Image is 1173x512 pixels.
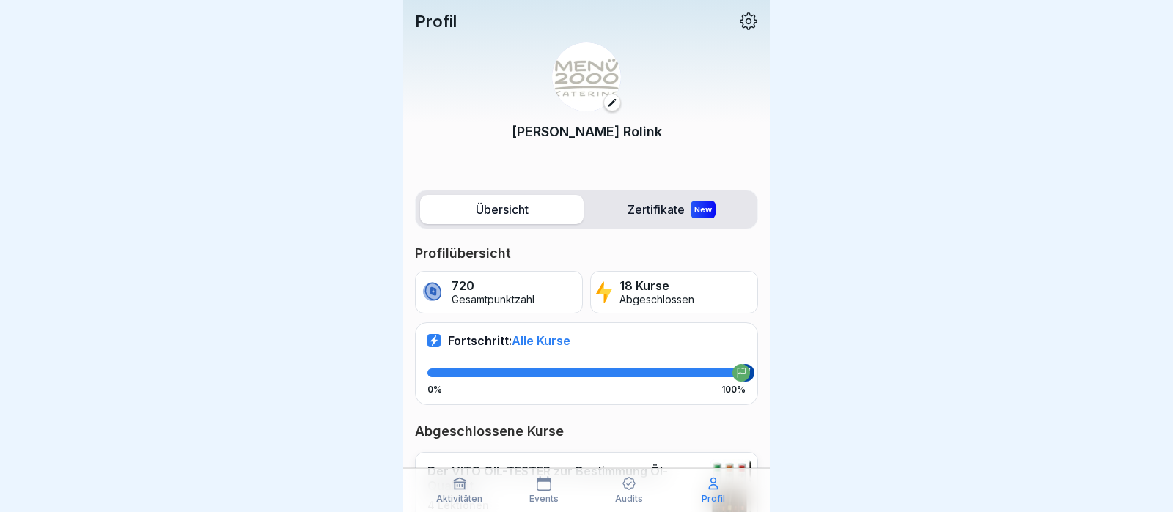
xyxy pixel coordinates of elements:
[452,279,534,293] p: 720
[589,195,753,224] label: Zertifikate
[448,333,570,348] p: Fortschritt:
[619,279,694,293] p: 18 Kurse
[427,464,703,493] p: Der VITO OIL-TESTER zur Bestimmung Öl-Qualität
[552,42,621,111] img: v3gslzn6hrr8yse5yrk8o2yg.png
[512,333,570,348] span: Alle Kurse
[595,280,612,305] img: lightning.svg
[436,494,482,504] p: Aktivitäten
[691,201,716,218] div: New
[721,385,746,395] p: 100%
[702,494,725,504] p: Profil
[512,122,662,141] p: [PERSON_NAME] Rolink
[529,494,559,504] p: Events
[415,423,758,440] p: Abgeschlossene Kurse
[615,494,643,504] p: Audits
[415,12,457,31] p: Profil
[619,294,694,306] p: Abgeschlossen
[420,280,444,305] img: coin.svg
[452,294,534,306] p: Gesamtpunktzahl
[427,385,442,395] p: 0%
[420,195,584,224] label: Übersicht
[415,245,758,262] p: Profilübersicht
